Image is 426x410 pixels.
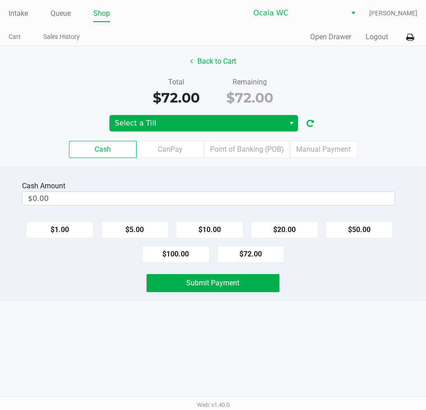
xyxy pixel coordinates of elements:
div: Cash Amount [22,181,69,191]
a: Intake [9,7,28,20]
button: Select [285,115,298,131]
label: Cash [69,141,137,158]
button: $72.00 [217,246,284,263]
div: Total [147,77,206,88]
button: Open Drawer [310,32,351,42]
button: Submit Payment [147,274,279,292]
button: Select [347,5,360,21]
label: CanPay [137,141,204,158]
button: $5.00 [101,221,169,238]
label: Point of Banking (POB) [204,141,290,158]
span: [PERSON_NAME] [369,9,417,18]
span: Ocala WC [253,8,341,19]
button: Back to Cart [184,53,242,70]
button: Logout [366,32,388,42]
button: $1.00 [26,221,94,238]
div: Remaining [220,77,279,88]
span: Web: v1.40.0 [197,401,229,408]
span: Submit Payment [186,279,239,287]
div: $72.00 [220,88,279,108]
label: Manual Payment [290,141,357,158]
div: $72.00 [147,88,206,108]
a: Queue [50,7,71,20]
a: Shop [93,7,110,20]
button: $100.00 [142,246,210,263]
a: Sales History [43,31,80,42]
button: $50.00 [325,221,393,238]
button: $10.00 [176,221,243,238]
span: Select a Till [115,118,279,129]
button: $20.00 [251,221,318,238]
a: Cart [9,31,21,42]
